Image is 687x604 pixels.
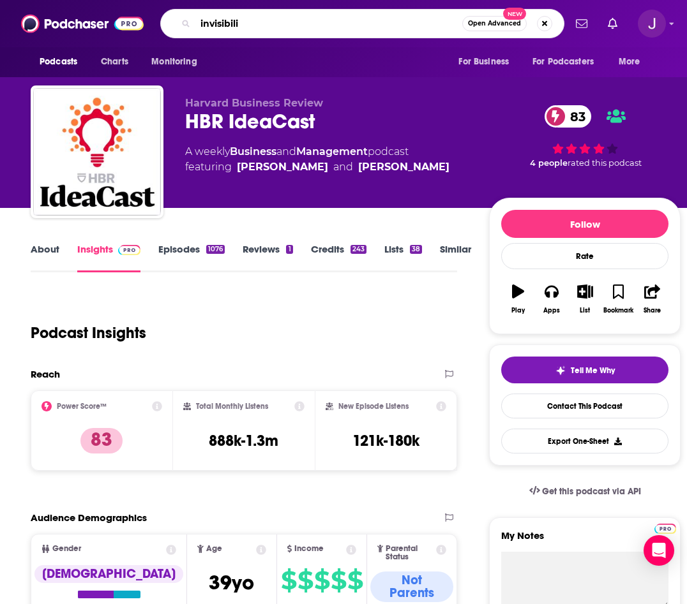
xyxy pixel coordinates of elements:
h2: Total Monthly Listens [196,402,268,411]
button: tell me why sparkleTell Me Why [501,357,668,383]
a: Show notifications dropdown [571,13,593,34]
div: Open Intercom Messenger [644,535,674,566]
div: Rate [501,243,668,269]
a: Charts [93,50,136,74]
div: 38 [410,245,422,254]
img: tell me why sparkle [555,365,566,376]
button: Open AdvancedNew [462,16,527,31]
div: Apps [543,307,560,314]
h2: Reach [31,368,60,380]
h2: Power Score™ [57,402,107,411]
button: open menu [610,50,656,74]
div: Not Parents [370,571,453,602]
h2: Audience Demographics [31,512,147,524]
p: 83 [80,428,123,453]
button: Export One-Sheet [501,429,668,453]
span: 39 yo [209,570,254,595]
h3: 121k-180k [352,431,419,450]
button: Apps [535,276,568,322]
span: For Business [458,53,509,71]
button: open menu [31,50,94,74]
span: and [333,159,353,175]
label: My Notes [501,529,668,552]
h1: Podcast Insights [31,323,146,343]
span: Get this podcast via API [542,486,641,497]
span: Harvard Business Review [185,97,323,109]
div: [DEMOGRAPHIC_DATA] [34,565,183,583]
a: About [31,243,59,272]
div: Share [644,307,661,314]
span: For Podcasters [532,53,594,71]
span: 4 people [530,158,568,168]
button: open menu [142,50,213,74]
span: and [276,145,296,158]
span: Income [294,545,324,553]
input: Search podcasts, credits, & more... [195,13,462,34]
a: Curt Nickisch [358,159,449,175]
h3: 888k-1.3m [209,431,278,450]
div: 1076 [206,245,225,254]
span: $ [347,570,363,591]
button: Show profile menu [638,10,666,38]
span: Logged in as josephpapapr [638,10,666,38]
span: $ [331,570,346,591]
span: $ [281,570,296,591]
button: Play [501,276,534,322]
a: Alison Beard [237,159,328,175]
button: open menu [524,50,612,74]
img: Podchaser Pro [118,245,140,255]
span: Charts [101,53,128,71]
img: Podchaser Pro [654,524,677,534]
span: rated this podcast [568,158,642,168]
span: Podcasts [40,53,77,71]
button: Follow [501,210,668,238]
h2: New Episode Listens [338,402,409,411]
a: 83 [545,105,592,128]
button: Bookmark [602,276,635,322]
div: Play [511,307,525,314]
a: Credits243 [311,243,366,272]
span: $ [298,570,313,591]
div: List [580,307,590,314]
span: $ [314,570,329,591]
a: Show notifications dropdown [603,13,623,34]
img: User Profile [638,10,666,38]
img: Podchaser - Follow, Share and Rate Podcasts [21,11,144,36]
a: Contact This Podcast [501,394,668,418]
div: 243 [351,245,366,254]
div: 83 4 peoplerated this podcast [489,97,681,176]
a: Reviews1 [243,243,292,272]
a: Management [296,145,368,158]
span: featuring [185,159,449,175]
div: A weekly podcast [185,144,449,175]
button: List [568,276,601,322]
a: Lists38 [384,243,422,272]
span: Gender [52,545,81,553]
a: Business [230,145,276,158]
button: open menu [449,50,525,74]
span: Parental Status [386,545,434,561]
div: Bookmark [603,307,633,314]
div: Search podcasts, credits, & more... [160,9,564,38]
span: New [503,8,526,20]
span: Age [206,545,222,553]
button: Share [635,276,668,322]
a: Pro website [654,522,677,534]
a: InsightsPodchaser Pro [77,243,140,272]
span: More [619,53,640,71]
a: Similar [440,243,471,272]
a: Episodes1076 [158,243,225,272]
span: Tell Me Why [571,365,615,376]
div: 1 [286,245,292,254]
a: Get this podcast via API [519,476,652,507]
img: HBR IdeaCast [33,88,161,216]
span: 83 [557,105,592,128]
span: Open Advanced [468,20,521,27]
span: Monitoring [151,53,197,71]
